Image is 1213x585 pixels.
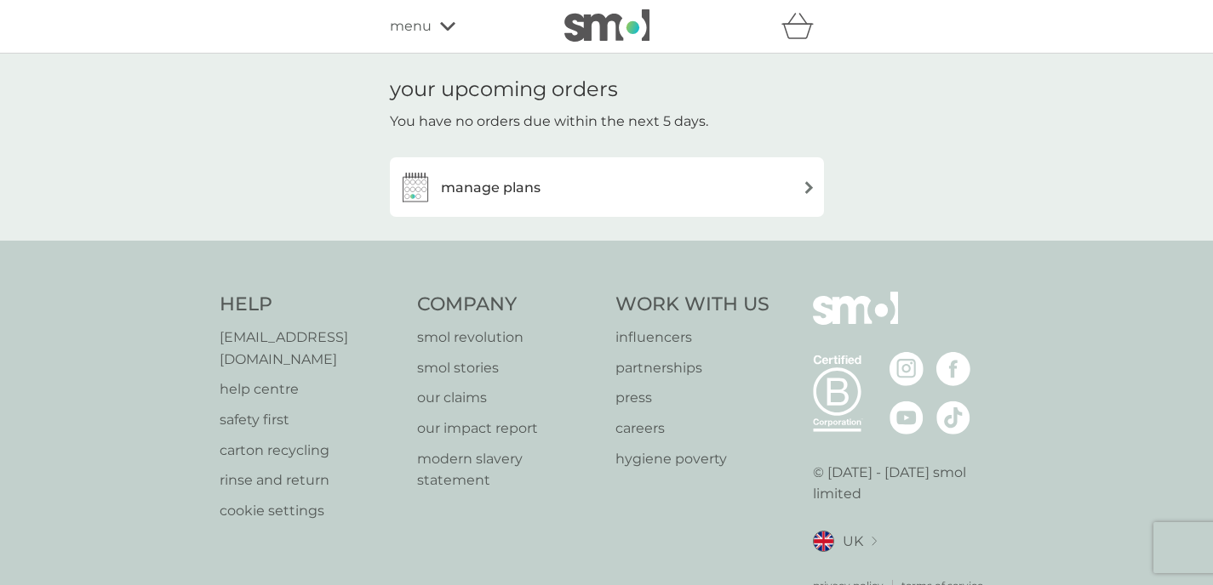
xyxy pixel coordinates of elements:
a: hygiene poverty [615,448,770,470]
p: © [DATE] - [DATE] smol limited [813,462,994,505]
img: visit the smol Youtube page [890,400,924,434]
h1: your upcoming orders [390,77,618,102]
h4: Work With Us [615,292,770,318]
a: press [615,387,770,409]
a: our impact report [417,417,598,440]
div: basket [781,9,824,43]
img: visit the smol Instagram page [890,352,924,386]
img: arrow right [803,181,815,194]
span: UK [843,531,863,553]
span: menu [390,15,432,37]
a: careers [615,417,770,440]
h4: Help [220,292,401,318]
img: visit the smol Tiktok page [936,400,970,434]
a: [EMAIL_ADDRESS][DOMAIN_NAME] [220,327,401,370]
img: select a new location [872,537,877,546]
img: smol [813,292,898,349]
a: carton recycling [220,440,401,462]
a: smol stories [417,357,598,379]
a: our claims [417,387,598,409]
a: influencers [615,327,770,349]
a: modern slavery statement [417,448,598,491]
a: rinse and return [220,469,401,491]
a: safety first [220,409,401,431]
h3: manage plans [441,177,541,199]
h4: Company [417,292,598,318]
img: visit the smol Facebook page [936,352,970,386]
a: cookie settings [220,500,401,522]
img: UK flag [813,531,834,552]
img: smol [564,9,649,42]
a: smol revolution [417,327,598,349]
a: partnerships [615,357,770,379]
a: help centre [220,378,401,400]
p: You have no orders due within the next 5 days. [390,111,708,133]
